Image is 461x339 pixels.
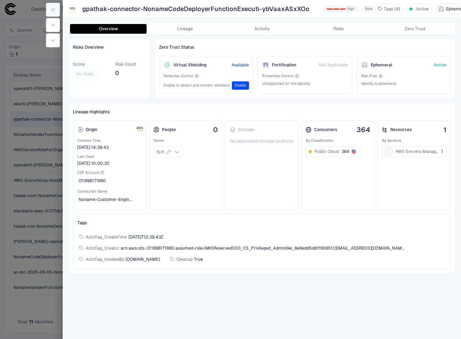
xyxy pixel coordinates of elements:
span: Detective Control [164,74,193,79]
span: ( 4 ) [394,6,400,12]
div: Consumers [306,127,337,132]
button: AWS Secrets Manager1 [382,146,446,157]
span: Noname-Customer-Engineering-aws-account - awsiam [79,197,132,202]
button: Activity [224,24,300,34]
span: 1 [442,149,443,154]
div: Lineage Highlights [73,107,451,116]
span: 0 [115,70,136,77]
span: Ephemeral [371,62,392,68]
div: Risks Overview [73,43,146,52]
span: Role [365,7,373,11]
span: Enable to detect and monitor violations [164,83,230,88]
div: Zero Trust Status [159,43,451,52]
span: gpathak-connector-NonameCodeDeployerFunctionExecuti-ybVaaxASxXOo [82,5,310,13]
span: arn:aws:sts::011896171880:assumed-role/AWSReservedSSO_CS_Privileged_Adminlike_8e8edd5d81f8085f/[E... [121,245,404,251]
span: Available [232,62,249,68]
div: 2 [340,8,346,10]
span: Connection Name [77,189,142,194]
span: 364 [357,126,370,134]
button: AutoTag_Creatorarn:aws:sts::011896171880:assumed-role/AWSReservedSSO_CS_Privileged_Adminlike_8e8e... [77,243,414,254]
span: True [194,257,246,262]
div: Zero Trust [405,26,425,32]
span: AutoTag_CreateTime [86,234,127,240]
button: gpathak-connector-NonameCodeDeployerFunctionExecuti-ybVaaxASxXOo [81,3,319,15]
span: High [347,7,354,11]
button: Lineage [147,24,223,34]
div: 6/16/2025 12:39:43 (GMT+00:00 UTC) [77,145,109,150]
span: Virtual Shielding [173,62,206,68]
span: AutoTag_Creator [86,245,119,251]
span: Not Applicable [319,62,348,68]
span: Active [416,6,429,12]
span: Active [434,62,446,68]
span: 0 [213,126,218,134]
div: 0 [327,8,333,10]
span: [DATE]T12:39:43Z [128,234,181,240]
span: CSP Account ID [77,170,142,175]
span: 364 [342,149,349,154]
span: Fortification [272,62,296,68]
span: No associated storage locations [230,138,294,144]
span: Tags [384,6,393,12]
span: By Services [382,138,446,143]
div: Resources [382,127,412,132]
span: Unsupported for this identity [262,81,310,86]
div: People [154,127,176,132]
span: N/A [157,149,164,155]
span: [DOMAIN_NAME] [126,257,178,262]
span: No Risks [77,71,93,77]
span: 011896171880 [79,178,106,184]
span: Risk Count [115,62,136,67]
span: AWS Secrets Manager [396,149,439,154]
button: Enable [232,81,249,90]
span: Cleanup [177,257,193,262]
span: Last Used [77,154,142,159]
img: US [352,150,356,154]
button: Noname-Customer-Engineering-aws-account - awsiam [77,194,142,205]
div: Tags [77,218,446,227]
div: Origin [77,127,97,132]
div: AWS [136,126,142,132]
span: [DATE] 10:00:30 [77,161,109,166]
span: [DATE] 14:39:43 [77,145,109,150]
button: AutoTag_InvokedBy[DOMAIN_NAME] [77,254,168,265]
div: Risks [334,26,344,32]
button: 011896171880 [77,175,116,186]
span: Creation Time [77,138,142,143]
div: AWS [70,6,75,12]
span: Risk-Free [361,74,377,79]
span: Identity is ephemeral [361,81,396,86]
button: CleanupTrue [168,254,211,265]
div: 9/5/2025 08:00:30 (GMT+00:00 UTC) [77,161,109,166]
span: By Classification [306,138,370,143]
div: Storage [230,127,254,132]
span: AutoTag_InvokedBy [86,257,124,262]
button: AutoTag_CreateTime[DATE]T12:39:43Z [77,232,172,243]
div: 1 [333,8,339,10]
span: 1 [444,126,446,134]
button: Overview [70,24,147,34]
span: Owner [154,138,218,143]
span: Score [73,62,97,67]
span: Public Cloud [314,149,339,154]
button: Public Cloud364US [306,146,360,157]
span: Preventive Control [262,74,294,79]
